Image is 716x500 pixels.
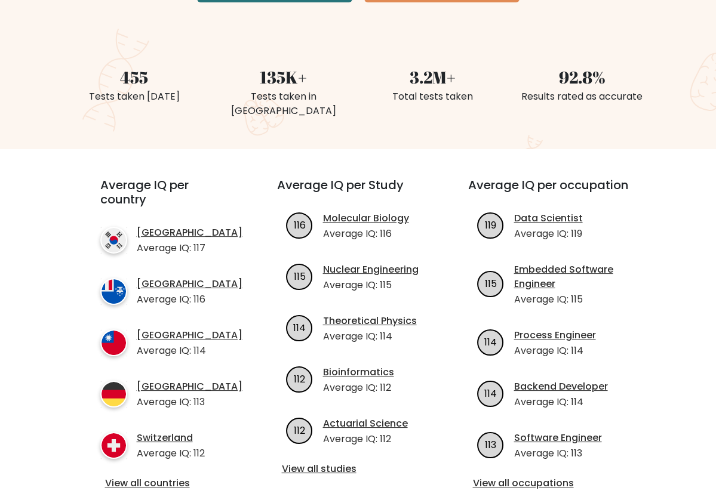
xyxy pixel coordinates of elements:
a: View all occupations [472,476,625,490]
p: Average IQ: 117 [137,241,242,255]
a: Backend Developer [514,379,607,394]
text: 119 [485,218,496,232]
a: View all studies [281,462,434,476]
p: Average IQ: 112 [322,381,394,395]
p: Average IQ: 116 [137,292,242,307]
img: country [100,227,127,254]
div: Results rated as accurate [515,89,650,104]
p: Average IQ: 114 [514,344,595,358]
text: 114 [484,387,497,400]
h3: Average IQ per country [100,178,234,221]
a: Data Scientist [514,211,582,226]
div: Total tests taken [365,89,500,104]
a: Actuarial Science [322,416,407,431]
p: Average IQ: 116 [322,227,408,241]
p: Average IQ: 115 [322,278,418,292]
div: 92.8% [515,64,650,89]
div: 455 [67,64,202,89]
a: [GEOGRAPHIC_DATA] [137,226,242,240]
a: Bioinformatics [322,365,394,379]
text: 114 [293,321,306,335]
div: Tests taken [DATE] [67,89,202,104]
a: Theoretical Physics [322,314,416,328]
a: [GEOGRAPHIC_DATA] [137,328,242,342]
a: Molecular Biology [322,211,408,226]
text: 112 [294,424,305,437]
h3: Average IQ per Study [276,178,439,206]
text: 115 [294,270,306,283]
text: 115 [485,277,497,291]
text: 113 [485,438,496,452]
a: View all countries [105,476,229,490]
text: 114 [484,335,497,349]
a: Process Engineer [514,328,595,342]
img: country [100,381,127,408]
h3: Average IQ per occupation [468,178,630,206]
div: 3.2M+ [365,64,500,89]
p: Average IQ: 119 [514,227,582,241]
p: Average IQ: 115 [514,292,630,307]
p: Average IQ: 114 [137,344,242,358]
p: Average IQ: 114 [514,395,607,409]
p: Average IQ: 114 [322,329,416,344]
a: Nuclear Engineering [322,263,418,277]
a: Embedded Software Engineer [514,263,630,291]
img: country [100,329,127,356]
p: Average IQ: 113 [137,395,242,409]
a: Switzerland [137,431,205,445]
p: Average IQ: 112 [137,446,205,461]
a: [GEOGRAPHIC_DATA] [137,277,242,291]
p: Average IQ: 113 [514,446,601,461]
text: 116 [294,218,306,232]
p: Average IQ: 112 [322,432,407,446]
div: Tests taken in [GEOGRAPHIC_DATA] [216,89,351,118]
a: Software Engineer [514,431,601,445]
img: country [100,278,127,305]
div: 135K+ [216,64,351,89]
a: [GEOGRAPHIC_DATA] [137,379,242,394]
img: country [100,432,127,459]
text: 112 [294,372,305,386]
